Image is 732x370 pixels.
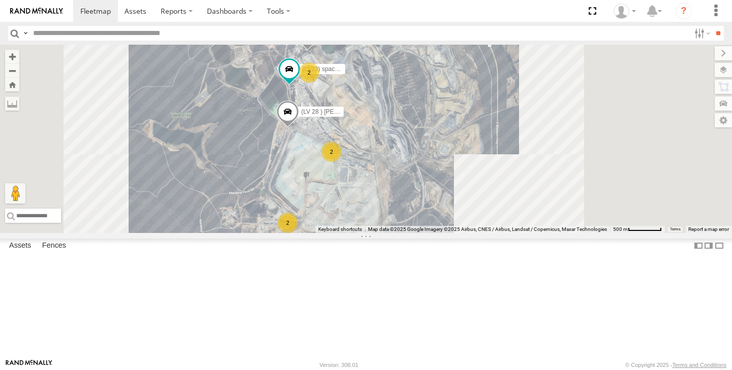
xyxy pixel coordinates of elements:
[688,226,729,232] a: Report a map error
[278,213,298,233] div: 2
[5,63,19,78] button: Zoom out
[21,26,29,41] label: Search Query
[10,8,63,15] img: rand-logo.svg
[320,362,358,368] div: Version: 308.01
[693,239,704,253] label: Dock Summary Table to the Left
[37,239,71,253] label: Fences
[6,360,52,370] a: Visit our Website
[714,239,724,253] label: Hide Summary Table
[715,113,732,127] label: Map Settings
[299,62,319,83] div: 2
[301,108,414,115] span: (LV 28 ) [PERSON_NAME] dual cab triton
[5,78,19,91] button: Zoom Home
[368,226,607,232] span: Map data ©2025 Google Imagery ©2025 Airbus, CNES / Airbus, Landsat / Copernicus, Maxar Technologies
[318,226,362,233] button: Keyboard shortcuts
[613,226,628,232] span: 500 m
[610,4,639,19] div: Cody Roberts
[610,226,665,233] button: Map scale: 500 m per 63 pixels
[704,239,714,253] label: Dock Summary Table to the Right
[321,142,342,162] div: 2
[676,3,692,19] i: ?
[5,96,19,111] label: Measure
[4,239,36,253] label: Assets
[690,26,712,41] label: Search Filter Options
[673,362,726,368] a: Terms and Conditions
[5,50,19,63] button: Zoom in
[5,183,25,204] button: Drag Pegman onto the map to open Street View
[302,65,365,73] span: (LV23) space cab triton
[670,227,681,231] a: Terms (opens in new tab)
[625,362,726,368] div: © Copyright 2025 -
